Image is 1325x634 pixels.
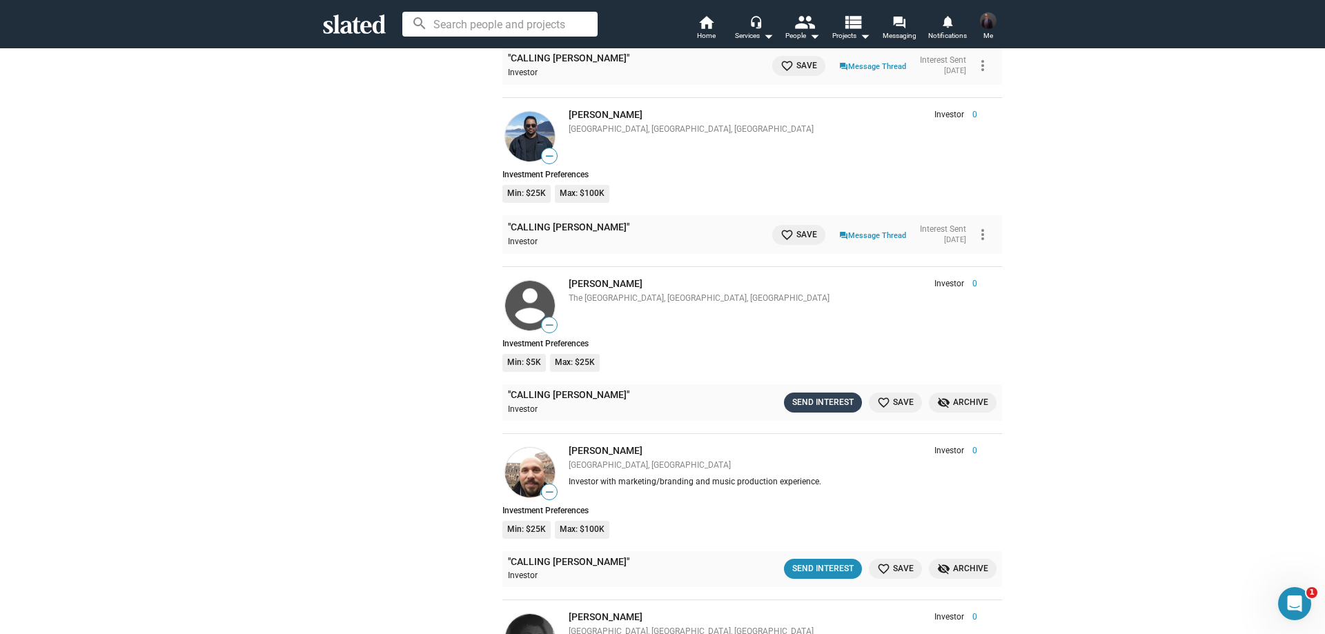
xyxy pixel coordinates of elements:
[875,14,923,44] a: Messaging
[508,221,629,234] a: "CALLING [PERSON_NAME]"
[505,448,555,497] img: Paul Falcon
[856,28,873,44] mat-icon: arrow_drop_down
[508,571,701,582] div: Investor
[550,354,600,372] li: Max: $25K
[937,562,988,576] span: Archive
[934,446,964,457] span: Investor
[542,486,557,499] span: —
[877,395,914,410] span: Save
[964,279,977,290] span: 0
[944,66,966,75] time: [DATE]
[964,446,977,457] span: 0
[502,521,551,539] li: Min: $25K
[877,562,914,576] span: Save
[983,28,993,44] span: Me
[839,228,906,241] a: Message Thread
[778,14,827,44] button: People
[502,170,1002,179] div: Investment Preferences
[794,12,814,32] mat-icon: people
[944,235,966,244] time: [DATE]
[505,112,555,161] img: Jason Hill
[839,61,848,72] mat-icon: question_answer
[781,228,794,241] mat-icon: favorite_border
[542,150,557,163] span: —
[929,559,997,579] button: Archive
[972,10,1005,46] button: James MarcusMe
[964,612,977,623] span: 0
[1278,587,1311,620] iframe: Intercom live chat
[502,185,551,203] li: Min: $25K
[569,445,642,456] a: [PERSON_NAME]
[869,559,922,579] button: Save
[937,396,950,409] mat-icon: visibility_off
[839,230,848,241] mat-icon: question_answer
[869,393,922,413] button: Save
[920,224,966,235] div: Interest Sent
[980,12,997,29] img: James Marcus
[555,185,609,203] li: Max: $100K
[781,59,817,73] span: Save
[555,521,609,539] li: Max: $100K
[937,562,950,575] mat-icon: visibility_off
[929,393,997,413] button: Archive
[920,55,966,66] div: Interest Sent
[877,396,890,409] mat-icon: favorite_border
[508,404,701,415] div: Investor
[508,68,760,79] div: Investor
[806,28,823,44] mat-icon: arrow_drop_down
[698,14,714,30] mat-icon: home
[730,14,778,44] button: Services
[892,15,905,28] mat-icon: forum
[937,395,988,410] span: Archive
[785,28,820,44] div: People
[735,28,774,44] div: Services
[827,14,875,44] button: Projects
[749,15,762,28] mat-icon: headset_mic
[843,12,863,32] mat-icon: view_list
[792,395,854,410] div: Send Interest
[934,279,964,290] span: Investor
[974,57,991,74] mat-icon: more_vert
[502,354,546,372] li: Min: $5K
[964,110,977,121] span: 0
[934,612,964,623] span: Investor
[839,59,906,72] a: Message Thread
[792,562,854,576] div: Send Interest
[569,278,642,289] a: [PERSON_NAME]
[941,14,954,28] mat-icon: notifications
[697,28,716,44] span: Home
[760,28,776,44] mat-icon: arrow_drop_down
[682,14,730,44] a: Home
[402,12,598,37] input: Search people and projects
[508,52,629,65] a: "CALLING [PERSON_NAME]"
[1306,587,1317,598] span: 1
[508,555,629,568] a: "CALLING [PERSON_NAME]"
[502,339,1002,348] div: Investment Preferences
[784,393,862,413] button: Send Interest
[569,611,642,622] a: [PERSON_NAME]
[772,225,825,245] button: Save
[508,388,629,402] a: "CALLING [PERSON_NAME]"
[784,559,862,579] button: Send Interest
[974,226,991,243] mat-icon: more_vert
[928,28,967,44] span: Notifications
[502,445,558,500] a: Paul Falcon
[508,237,760,248] div: Investor
[569,460,977,471] div: [GEOGRAPHIC_DATA], [GEOGRAPHIC_DATA]
[502,506,1002,515] div: Investment Preferences
[502,109,558,164] a: Jason Hill
[832,28,870,44] span: Projects
[772,56,825,76] button: Save
[883,28,916,44] span: Messaging
[569,477,977,488] div: Investor with marketing/branding and music production experience.
[569,124,977,135] div: [GEOGRAPHIC_DATA], [GEOGRAPHIC_DATA], [GEOGRAPHIC_DATA]
[542,319,557,332] span: —
[781,228,817,242] span: Save
[781,59,794,72] mat-icon: favorite_border
[923,14,972,44] a: Notifications
[877,562,890,575] mat-icon: favorite_border
[934,110,964,121] span: Investor
[569,293,977,304] div: The [GEOGRAPHIC_DATA], [GEOGRAPHIC_DATA], [GEOGRAPHIC_DATA]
